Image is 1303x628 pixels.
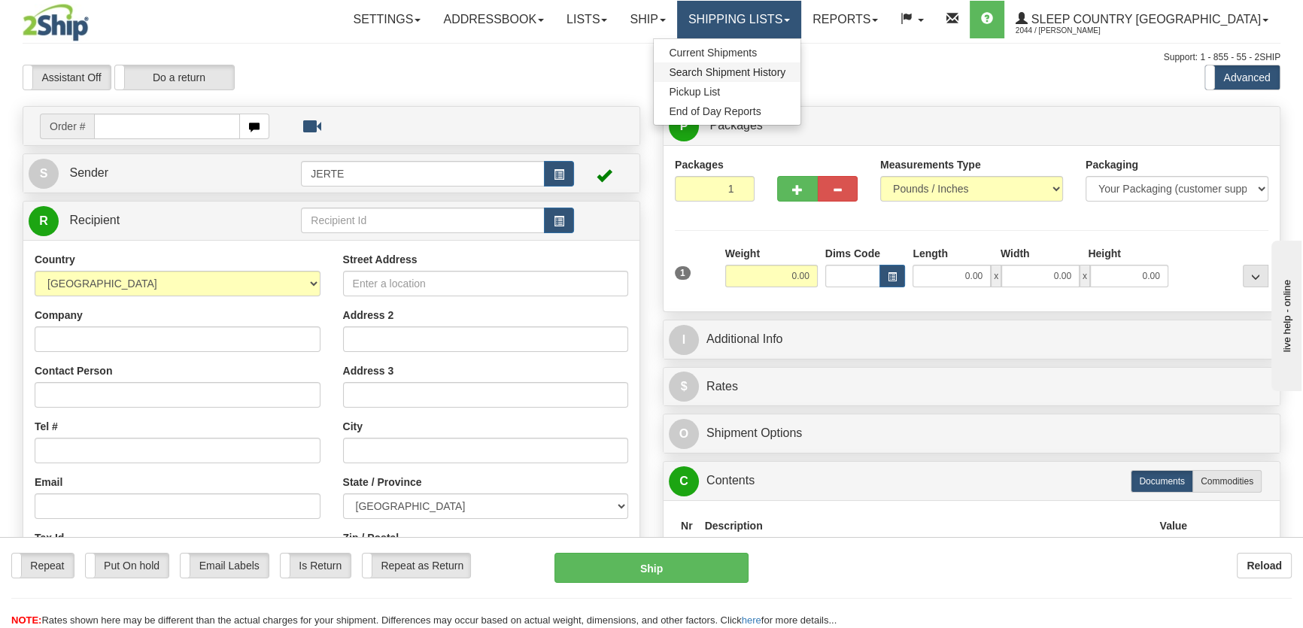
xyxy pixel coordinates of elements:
span: Current Shipments [669,47,757,59]
label: Address 2 [343,308,394,323]
iframe: chat widget [1268,237,1301,390]
span: I [669,325,699,355]
label: Country [35,252,75,267]
th: Description [699,512,1154,540]
label: Packaging [1086,157,1138,172]
input: Enter a location [343,271,629,296]
label: Email Labels [181,554,269,578]
div: ... [1243,265,1268,287]
label: Dims Code [825,246,880,261]
span: Order # [40,114,94,139]
label: Length [913,246,948,261]
label: Assistant Off [23,65,111,89]
span: S [29,159,59,189]
span: Sleep Country [GEOGRAPHIC_DATA] [1028,13,1261,26]
span: O [669,419,699,449]
a: Ship [618,1,676,38]
a: Current Shipments [654,43,800,62]
input: Recipient Id [301,208,544,233]
span: End of Day Reports [669,105,761,117]
a: Sleep Country [GEOGRAPHIC_DATA] 2044 / [PERSON_NAME] [1004,1,1280,38]
a: $Rates [669,372,1274,402]
label: Width [1001,246,1030,261]
label: Repeat as Return [363,554,470,578]
b: Reload [1247,560,1282,572]
span: R [29,206,59,236]
a: CContents [669,466,1274,496]
a: R Recipient [29,205,271,236]
label: Street Address [343,252,418,267]
a: Shipping lists [677,1,801,38]
span: Search Shipment History [669,66,785,78]
a: End of Day Reports [654,102,800,121]
th: Value [1153,512,1193,540]
a: Reports [801,1,889,38]
img: logo2044.jpg [23,4,89,41]
a: OShipment Options [669,418,1274,449]
label: Put On hold [86,554,169,578]
a: Search Shipment History [654,62,800,82]
label: Do a return [115,65,234,89]
th: Nr [675,512,699,540]
label: Zip / Postal [343,530,399,545]
div: live help - online [11,13,139,24]
a: here [742,614,761,626]
span: Recipient [69,214,120,226]
label: Address 3 [343,363,394,378]
label: Tel # [35,419,58,434]
a: Addressbook [432,1,555,38]
button: Ship [554,553,749,583]
span: x [991,265,1001,287]
label: City [343,419,363,434]
label: Is Return [281,554,351,578]
span: 2044 / [PERSON_NAME] [1016,23,1128,38]
label: Measurements Type [880,157,981,172]
label: Packages [675,157,724,172]
div: Support: 1 - 855 - 55 - 2SHIP [23,51,1280,64]
button: Reload [1237,553,1292,578]
label: Documents [1131,470,1193,493]
label: Repeat [12,554,74,578]
a: IAdditional Info [669,324,1274,355]
input: Sender Id [301,161,544,187]
label: Email [35,475,62,490]
label: State / Province [343,475,422,490]
label: Contact Person [35,363,112,378]
span: x [1080,265,1090,287]
label: Advanced [1205,65,1280,89]
label: Tax Id [35,530,64,545]
a: Lists [555,1,618,38]
span: Pickup List [669,86,720,98]
a: P Packages [669,111,1274,141]
span: P [669,111,699,141]
span: 1 [675,266,691,280]
span: $ [669,372,699,402]
label: Weight [725,246,760,261]
label: Commodities [1192,470,1262,493]
span: C [669,466,699,496]
a: Pickup List [654,82,800,102]
label: Height [1088,246,1121,261]
a: S Sender [29,158,301,189]
span: NOTE: [11,614,41,626]
label: Company [35,308,83,323]
a: Settings [342,1,432,38]
span: Sender [69,166,108,179]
